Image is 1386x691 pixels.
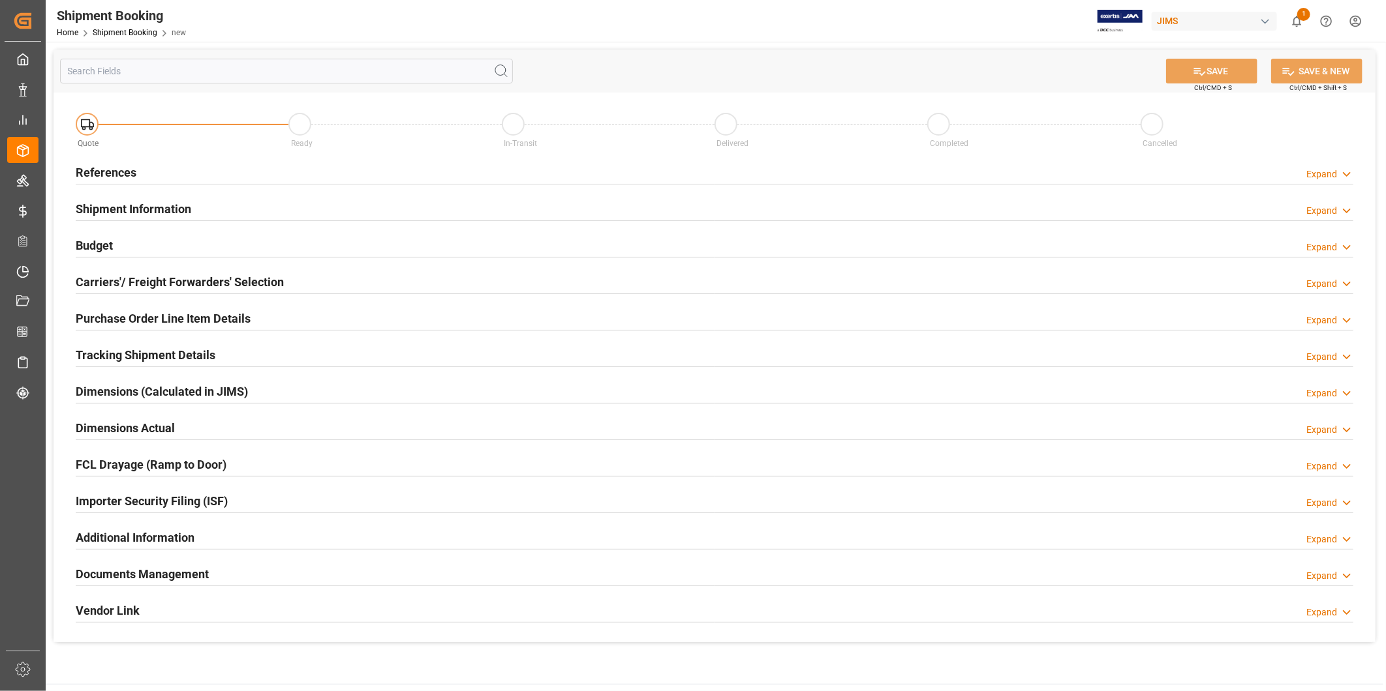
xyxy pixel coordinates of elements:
[1297,8,1310,21] span: 1
[1282,7,1312,36] button: show 1 new notifications
[76,492,228,510] h2: Importer Security Filing (ISF)
[76,164,136,181] h2: References
[1306,314,1337,327] div: Expand
[78,139,99,148] span: Quote
[57,28,78,37] a: Home
[60,59,513,83] input: Search Fields
[76,346,215,364] h2: Tracking Shipment Details
[1306,387,1337,400] div: Expand
[76,310,251,327] h2: Purchase Order Line Item Details
[1289,83,1347,93] span: Ctrl/CMD + Shift + S
[716,139,748,148] span: Delivered
[1098,10,1143,33] img: Exertis%20JAM%20-%20Email%20Logo.jpg_1722504956.jpg
[1306,606,1337,619] div: Expand
[76,237,113,254] h2: Budget
[76,456,226,473] h2: FCL Drayage (Ramp to Door)
[1306,204,1337,218] div: Expand
[57,6,186,25] div: Shipment Booking
[76,565,209,583] h2: Documents Management
[1306,241,1337,254] div: Expand
[76,529,194,546] h2: Additional Information
[76,273,284,291] h2: Carriers'/ Freight Forwarders' Selection
[1143,139,1177,148] span: Cancelled
[1271,59,1363,83] button: SAVE & NEW
[1166,59,1257,83] button: SAVE
[930,139,968,148] span: Completed
[1312,7,1341,36] button: Help Center
[504,139,537,148] span: In-Transit
[93,28,157,37] a: Shipment Booking
[76,419,175,437] h2: Dimensions Actual
[1152,8,1282,33] button: JIMS
[1306,533,1337,546] div: Expand
[1306,168,1337,181] div: Expand
[1306,496,1337,510] div: Expand
[1194,83,1232,93] span: Ctrl/CMD + S
[1152,12,1277,31] div: JIMS
[1306,350,1337,364] div: Expand
[1306,423,1337,437] div: Expand
[76,602,140,619] h2: Vendor Link
[76,200,191,218] h2: Shipment Information
[1306,277,1337,291] div: Expand
[291,139,313,148] span: Ready
[1306,460,1337,473] div: Expand
[76,383,248,400] h2: Dimensions (Calculated in JIMS)
[1306,569,1337,583] div: Expand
